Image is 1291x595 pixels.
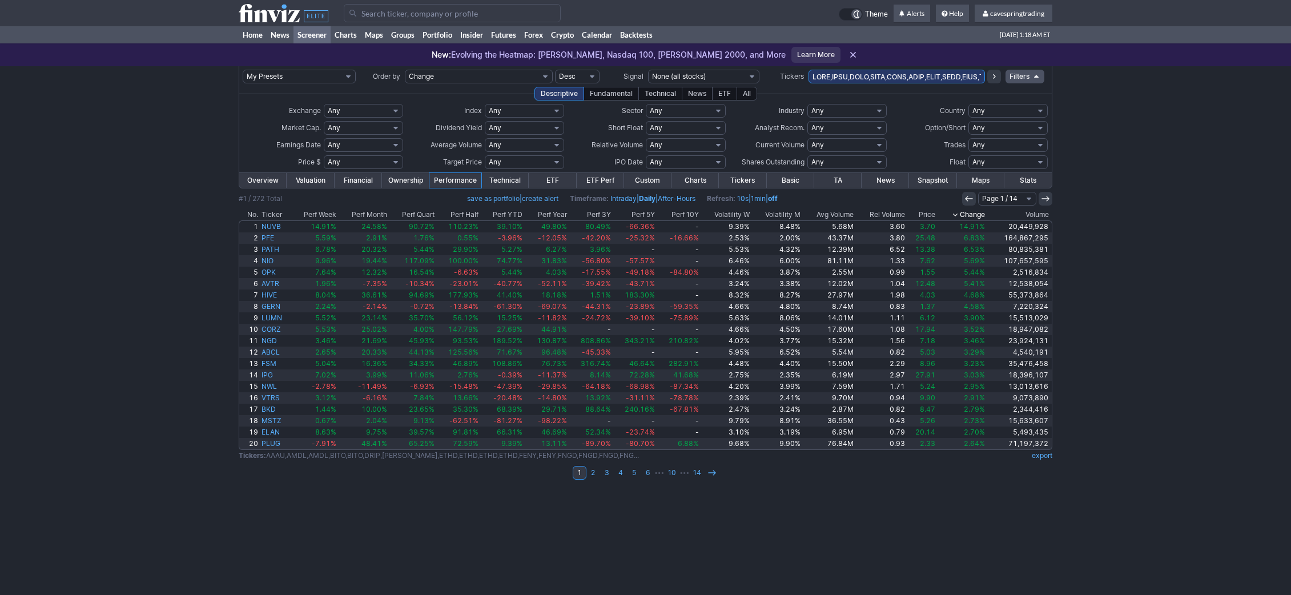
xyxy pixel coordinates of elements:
[975,5,1052,23] a: cavespringtrading
[436,301,480,312] a: -13.84%
[987,244,1052,255] a: 80,835,381
[493,279,522,288] span: -40.77%
[338,312,389,324] a: 23.14%
[382,173,429,188] a: Ownership
[990,9,1044,18] span: cavespringtrading
[590,291,611,299] span: 1.51%
[737,194,749,203] a: 10s
[409,222,435,231] span: 90.72%
[546,268,567,276] span: 4.03%
[613,267,657,278] a: -49.18%
[287,173,334,188] a: Valuation
[315,256,336,265] span: 9.96%
[657,312,701,324] a: -75.89%
[907,255,938,267] a: 7.62
[239,290,260,301] a: 7
[541,256,567,265] span: 31.83%
[964,302,985,311] span: 4.58%
[449,302,478,311] span: -13.84%
[613,221,657,232] a: -66.36%
[964,268,985,276] span: 5.44%
[436,278,480,290] a: -23.01%
[534,87,584,100] div: Descriptive
[389,255,436,267] a: 117.09%
[802,312,855,324] a: 14.01M
[338,301,389,312] a: -2.14%
[719,173,766,188] a: Tickers
[585,222,611,231] span: 80.49%
[338,267,389,278] a: 12.32%
[616,26,657,43] a: Backtests
[291,290,339,301] a: 8.04%
[577,173,624,188] a: ETF Perf
[524,278,568,290] a: -52.11%
[802,301,855,312] a: 8.74M
[436,232,480,244] a: 0.55%
[436,312,480,324] a: 56.12%
[625,291,655,299] span: 183.30%
[291,312,339,324] a: 5.52%
[293,26,331,43] a: Screener
[987,278,1052,290] a: 12,538,054
[538,302,567,311] span: -69.07%
[524,221,568,232] a: 49.80%
[894,5,930,23] a: Alerts
[920,222,935,231] span: 3.70
[987,267,1052,278] a: 2,516,834
[1006,70,1044,83] a: Filters
[389,232,436,244] a: 1.76%
[638,87,682,100] div: Technical
[936,5,969,23] a: Help
[524,255,568,267] a: 31.83%
[839,8,888,21] a: Theme
[387,26,419,43] a: Groups
[315,313,336,322] span: 5.52%
[260,301,291,312] a: GERN
[937,278,986,290] a: 5.41%
[855,244,906,255] a: 6.52
[260,267,291,278] a: OPK
[937,301,986,312] a: 4.58%
[610,194,637,203] a: Intraday
[453,245,478,254] span: 29.90%
[239,26,267,43] a: Home
[907,232,938,244] a: 25.48
[701,255,751,267] a: 6.46%
[802,232,855,244] a: 43.37M
[480,290,524,301] a: 41.40%
[239,312,260,324] a: 9
[480,244,524,255] a: 5.27%
[657,301,701,312] a: -59.35%
[260,244,291,255] a: PATH
[855,255,906,267] a: 1.33
[448,291,478,299] span: 177.93%
[480,255,524,267] a: 74.77%
[409,291,435,299] span: 94.69%
[389,301,436,312] a: -0.72%
[862,173,909,188] a: News
[751,267,802,278] a: 3.87%
[389,267,436,278] a: 16.54%
[361,26,387,43] a: Maps
[613,312,657,324] a: -39.10%
[448,256,478,265] span: 100.00%
[493,302,522,311] span: -61.30%
[937,267,986,278] a: 5.44%
[937,255,986,267] a: 5.69%
[855,312,906,324] a: 1.11
[541,291,567,299] span: 18.18%
[582,256,611,265] span: -56.80%
[467,194,520,203] a: save as portfolio
[937,221,986,232] a: 14.91%
[751,301,802,312] a: 4.80%
[338,255,389,267] a: 19.44%
[584,87,639,100] div: Fundamental
[737,87,757,100] div: All
[436,221,480,232] a: 110.23%
[291,244,339,255] a: 6.78%
[802,244,855,255] a: 12.39M
[480,312,524,324] a: 15.25%
[582,302,611,311] span: -44.31%
[454,268,478,276] span: -6.63%
[366,234,387,242] span: 2.91%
